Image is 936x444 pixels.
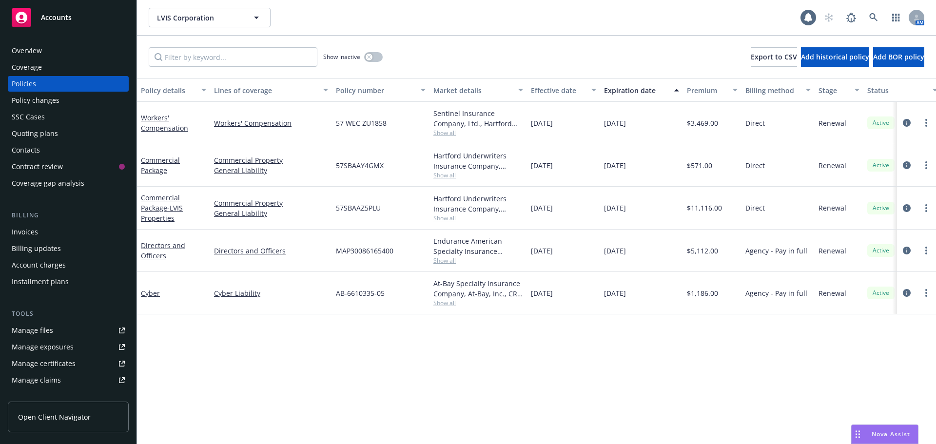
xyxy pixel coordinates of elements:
div: At-Bay Specialty Insurance Company, At-Bay, Inc., CRC Group [433,278,523,299]
a: more [920,159,932,171]
span: [DATE] [531,160,553,171]
a: Directors and Officers [141,241,185,260]
button: Expiration date [600,78,683,102]
input: Filter by keyword... [149,47,317,67]
a: more [920,202,932,214]
a: Workers' Compensation [141,113,188,133]
a: Directors and Officers [214,246,328,256]
a: Contract review [8,159,129,174]
span: 57SBAAY4GMX [336,160,384,171]
span: $1,186.00 [687,288,718,298]
span: Active [871,204,891,212]
div: Billing method [745,85,800,96]
div: Contract review [12,159,63,174]
span: Active [871,161,891,170]
a: more [920,287,932,299]
span: $3,469.00 [687,118,718,128]
div: Status [867,85,927,96]
a: circleInformation [901,117,913,129]
div: Invoices [12,224,38,240]
div: Hartford Underwriters Insurance Company, Hartford Insurance Group [433,151,523,171]
span: Active [871,289,891,297]
span: Active [871,246,891,255]
button: Export to CSV [751,47,797,67]
div: Policy number [336,85,415,96]
div: Coverage gap analysis [12,175,84,191]
span: Show inactive [323,53,360,61]
span: Renewal [819,203,846,213]
span: Agency - Pay in full [745,288,807,298]
a: Account charges [8,257,129,273]
div: Tools [8,309,129,319]
span: [DATE] [604,246,626,256]
span: Renewal [819,160,846,171]
span: [DATE] [531,203,553,213]
span: [DATE] [604,160,626,171]
a: Coverage gap analysis [8,175,129,191]
span: 57SBAAZ5PLU [336,203,381,213]
a: Policies [8,76,129,92]
span: Add BOR policy [873,52,924,61]
span: 57 WEC ZU1858 [336,118,387,128]
a: Switch app [886,8,906,27]
span: $11,116.00 [687,203,722,213]
span: $571.00 [687,160,712,171]
a: Commercial Package [141,155,180,175]
button: Billing method [741,78,815,102]
span: [DATE] [531,246,553,256]
button: Nova Assist [851,425,918,444]
span: Nova Assist [872,430,910,438]
a: Workers' Compensation [214,118,328,128]
a: circleInformation [901,245,913,256]
a: Invoices [8,224,129,240]
div: Policy details [141,85,195,96]
a: Policy changes [8,93,129,108]
a: Manage BORs [8,389,129,405]
a: Search [864,8,883,27]
a: SSC Cases [8,109,129,125]
span: Direct [745,203,765,213]
div: Stage [819,85,849,96]
a: Billing updates [8,241,129,256]
div: Contacts [12,142,40,158]
span: Accounts [41,14,72,21]
span: Direct [745,160,765,171]
a: Manage certificates [8,356,129,371]
a: circleInformation [901,287,913,299]
button: Policy number [332,78,429,102]
span: [DATE] [604,288,626,298]
a: Manage exposures [8,339,129,355]
span: LVIS Corporation [157,13,241,23]
div: Policy changes [12,93,59,108]
div: SSC Cases [12,109,45,125]
span: MAP30086165400 [336,246,393,256]
a: Commercial Property [214,155,328,165]
button: Effective date [527,78,600,102]
div: Billing updates [12,241,61,256]
div: Installment plans [12,274,69,290]
button: Add BOR policy [873,47,924,67]
div: Manage exposures [12,339,74,355]
a: more [920,117,932,129]
div: Market details [433,85,512,96]
a: Manage claims [8,372,129,388]
a: Overview [8,43,129,58]
a: more [920,245,932,256]
span: Add historical policy [801,52,869,61]
a: Accounts [8,4,129,31]
a: General Liability [214,208,328,218]
a: circleInformation [901,202,913,214]
span: Show all [433,129,523,137]
div: Billing [8,211,129,220]
span: [DATE] [531,288,553,298]
span: Show all [433,214,523,222]
span: Open Client Navigator [18,412,91,422]
div: Drag to move [852,425,864,444]
span: Direct [745,118,765,128]
span: [DATE] [604,118,626,128]
div: Sentinel Insurance Company, Ltd., Hartford Insurance Group [433,108,523,129]
a: Installment plans [8,274,129,290]
span: [DATE] [604,203,626,213]
div: Manage files [12,323,53,338]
